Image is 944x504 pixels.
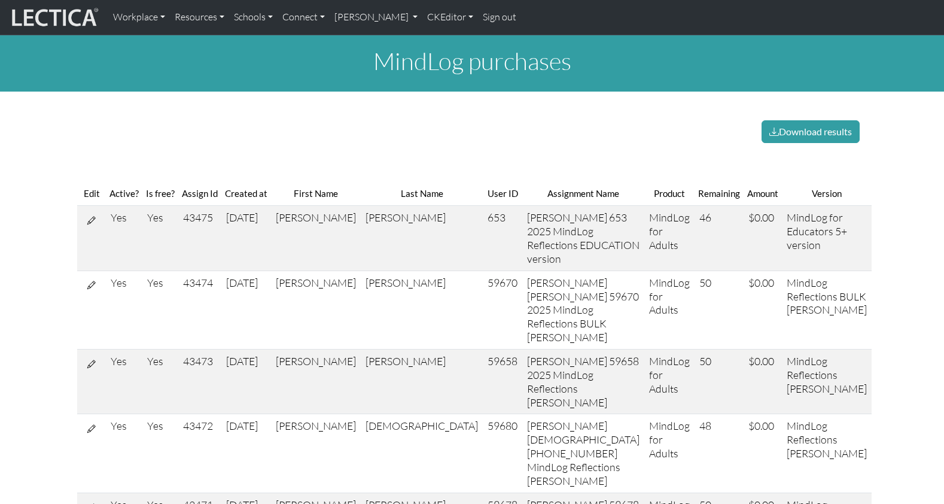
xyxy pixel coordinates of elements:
[178,271,221,349] td: 43474
[644,206,695,271] td: MindLog for Adults
[478,5,521,30] a: Sign out
[221,181,271,206] th: Created at
[178,181,221,206] th: Assign Id
[147,276,173,290] div: Yes
[361,350,483,414] td: [PERSON_NAME]
[644,181,695,206] th: Product
[699,276,711,289] span: 50
[330,5,422,30] a: [PERSON_NAME]
[361,206,483,271] td: [PERSON_NAME]
[483,350,522,414] td: 59658
[178,206,221,271] td: 43475
[422,5,478,30] a: CKEditor
[178,414,221,493] td: 43472
[111,354,138,368] div: Yes
[483,271,522,349] td: 59670
[221,271,271,349] td: [DATE]
[483,181,522,206] th: User ID
[142,181,178,206] th: Is free?
[221,206,271,271] td: [DATE]
[782,181,872,206] th: Version
[111,276,138,290] div: Yes
[699,419,711,432] span: 48
[229,5,278,30] a: Schools
[787,419,867,460] div: MindLog Reflections [PERSON_NAME]
[271,271,361,349] td: [PERSON_NAME]
[644,271,695,349] td: MindLog for Adults
[699,211,711,224] span: 46
[644,350,695,414] td: MindLog for Adults
[77,181,106,206] th: Edit
[361,181,483,206] th: Last Name
[762,120,860,143] button: Download results
[787,276,867,317] div: MindLog Reflections BULK [PERSON_NAME]
[271,414,361,493] td: [PERSON_NAME]
[278,5,330,30] a: Connect
[522,350,644,414] td: [PERSON_NAME] 59658 2025 MindLog Reflections [PERSON_NAME]
[748,211,774,224] span: $0.00
[147,354,173,368] div: Yes
[147,211,173,224] div: Yes
[695,181,744,206] th: Remaining
[271,350,361,414] td: [PERSON_NAME]
[787,211,867,252] div: MindLog for Educators 5+ version
[111,419,138,433] div: Yes
[748,354,774,368] span: $0.00
[748,419,774,432] span: $0.00
[644,414,695,493] td: MindLog for Adults
[9,6,99,29] img: lecticalive
[178,350,221,414] td: 43473
[522,206,644,271] td: [PERSON_NAME] 653 2025 MindLog Reflections EDUCATION version
[271,181,361,206] th: First Name
[271,206,361,271] td: [PERSON_NAME]
[522,181,644,206] th: Assignment Name
[108,5,170,30] a: Workplace
[699,354,711,368] span: 50
[361,271,483,349] td: [PERSON_NAME]
[483,206,522,271] td: 653
[147,419,173,433] div: Yes
[522,271,644,349] td: [PERSON_NAME] [PERSON_NAME] 59670 2025 MindLog Reflections BULK [PERSON_NAME]
[221,414,271,493] td: [DATE]
[361,414,483,493] td: [DEMOGRAPHIC_DATA]
[744,181,782,206] th: Amount
[787,354,867,396] div: MindLog Reflections [PERSON_NAME]
[748,276,774,289] span: $0.00
[221,350,271,414] td: [DATE]
[111,211,138,224] div: Yes
[483,414,522,493] td: 59680
[522,414,644,493] td: [PERSON_NAME][DEMOGRAPHIC_DATA] [PHONE_NUMBER] MindLog Reflections [PERSON_NAME]
[106,181,142,206] th: Active?
[170,5,229,30] a: Resources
